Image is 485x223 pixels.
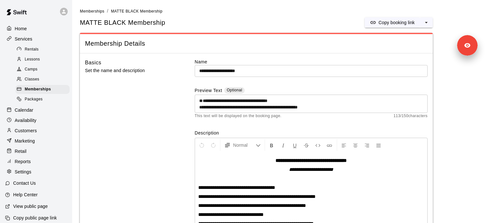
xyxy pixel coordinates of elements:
[15,138,35,144] p: Marketing
[365,17,433,28] div: split button
[80,8,477,15] nav: breadcrumb
[85,59,101,67] h6: Basics
[15,169,31,175] p: Settings
[278,139,289,151] button: Format Italics
[15,45,70,54] div: Rentals
[5,126,67,135] a: Customers
[195,59,428,65] label: Name
[5,136,67,146] a: Marketing
[85,39,428,48] span: Membership Details
[15,44,72,54] a: Rentals
[15,95,72,105] a: Packages
[15,107,33,113] p: Calendar
[233,142,256,148] span: Normal
[5,34,67,44] a: Services
[111,9,163,14] span: MATTE BLACK Membership
[107,8,108,14] li: /
[15,95,70,104] div: Packages
[266,139,277,151] button: Format Bold
[15,36,32,42] p: Services
[25,96,43,103] span: Packages
[195,130,428,136] label: Description
[222,139,263,151] button: Formatting Options
[362,139,372,151] button: Right Align
[15,65,70,74] div: Camps
[13,180,36,186] p: Contact Us
[208,139,219,151] button: Redo
[25,86,51,93] span: Memberships
[13,191,38,198] p: Help Center
[25,46,39,53] span: Rentals
[15,25,27,32] p: Home
[15,75,70,84] div: Classes
[25,76,39,83] span: Classes
[379,19,415,26] p: Copy booking link
[15,85,72,95] a: Memberships
[373,139,384,151] button: Justify Align
[15,117,37,124] p: Availability
[195,113,282,119] span: This text will be displayed on the booking page.
[5,24,67,33] a: Home
[312,139,323,151] button: Insert Code
[15,127,37,134] p: Customers
[15,55,70,64] div: Lessons
[420,17,433,28] button: select merge strategy
[25,56,40,63] span: Lessons
[15,75,72,85] a: Classes
[15,85,70,94] div: Memberships
[25,66,38,73] span: Camps
[80,18,165,27] span: MATTE BLACK Membership
[15,54,72,64] a: Lessons
[301,139,312,151] button: Format Strikethrough
[227,88,242,92] span: Optional
[80,8,104,14] a: Memberships
[394,113,428,119] span: 113 / 150 characters
[5,116,67,125] a: Availability
[5,105,67,115] a: Calendar
[5,157,67,166] a: Reports
[13,215,57,221] p: Copy public page link
[80,9,104,14] span: Memberships
[338,139,349,151] button: Left Align
[13,203,48,209] p: View public page
[195,87,222,95] label: Preview Text
[196,139,207,151] button: Undo
[85,67,174,75] p: Set the name and description
[5,146,67,156] a: Retail
[15,65,72,75] a: Camps
[365,17,420,28] button: Copy booking link
[289,139,300,151] button: Format Underline
[5,167,67,177] a: Settings
[15,158,31,165] p: Reports
[15,148,27,154] p: Retail
[324,139,335,151] button: Insert Link
[350,139,361,151] button: Center Align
